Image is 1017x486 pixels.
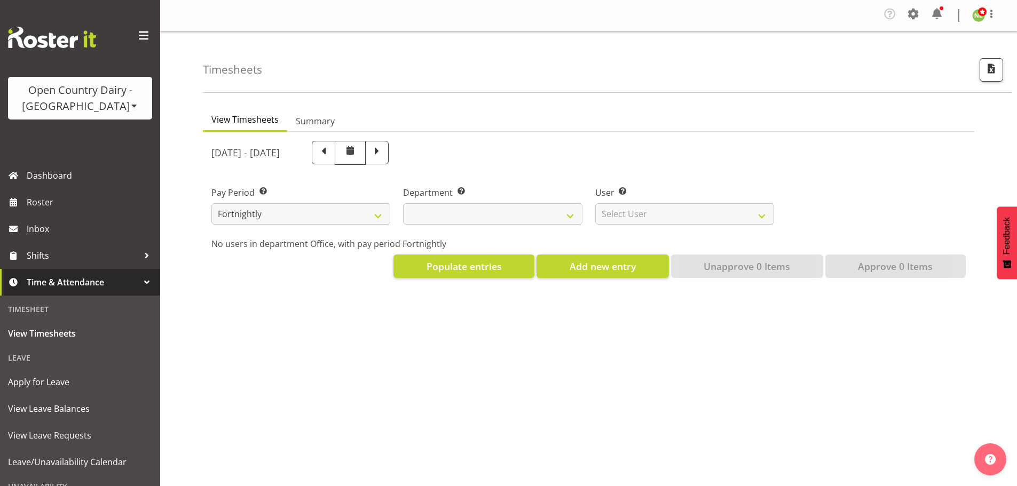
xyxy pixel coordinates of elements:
[3,347,157,369] div: Leave
[211,113,279,126] span: View Timesheets
[997,206,1017,279] button: Feedback - Show survey
[8,427,152,443] span: View Leave Requests
[8,325,152,341] span: View Timesheets
[3,395,157,422] a: View Leave Balances
[3,320,157,347] a: View Timesheets
[19,82,141,114] div: Open Country Dairy - [GEOGRAPHIC_DATA]
[27,194,155,210] span: Roster
[985,454,996,465] img: help-xxl-2.png
[1002,217,1012,254] span: Feedback
[8,374,152,390] span: Apply for Leave
[8,27,96,48] img: Rosterit website logo
[972,9,985,22] img: nicole-lloyd7454.jpg
[27,168,155,184] span: Dashboard
[3,449,157,475] a: Leave/Unavailability Calendar
[8,454,152,470] span: Leave/Unavailability Calendar
[27,248,139,264] span: Shifts
[27,274,139,290] span: Time & Attendance
[980,58,1003,82] button: Export CSV
[8,401,152,417] span: View Leave Balances
[203,63,262,76] h4: Timesheets
[3,298,157,320] div: Timesheet
[296,115,335,128] span: Summary
[3,369,157,395] a: Apply for Leave
[3,422,157,449] a: View Leave Requests
[27,221,155,237] span: Inbox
